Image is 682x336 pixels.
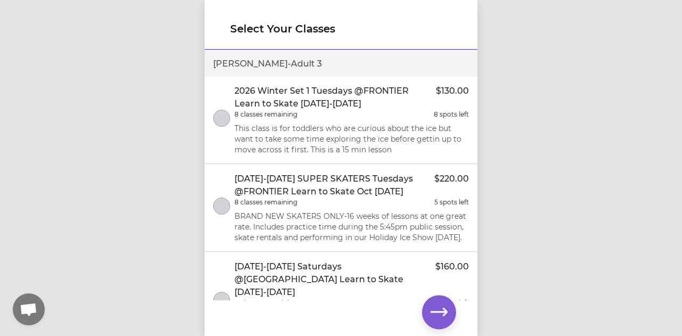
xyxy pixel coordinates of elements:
[234,299,297,307] p: 8 classes remaining
[205,51,477,77] div: [PERSON_NAME] - Adult 3
[213,198,230,215] button: select class
[230,21,452,36] h1: Select Your Classes
[234,110,297,119] p: 8 classes remaining
[234,260,435,299] p: [DATE]-[DATE] Saturdays @[GEOGRAPHIC_DATA] Learn to Skate [DATE]-[DATE]
[234,198,297,207] p: 8 classes remaining
[234,173,434,198] p: [DATE]-[DATE] SUPER SKATERS Tuesdays @FRONTIER Learn to Skate Oct [DATE]
[213,292,230,309] button: select class
[434,110,469,119] p: 8 spots left
[13,293,45,325] a: Open chat
[234,123,469,155] p: This class is for toddlers who are curious about the ice but want to take some time exploring the...
[213,110,230,127] button: select class
[234,85,436,110] p: 2026 Winter Set 1 Tuesdays @FRONTIER Learn to Skate [DATE]-[DATE]
[434,198,469,207] p: 5 spots left
[435,260,469,299] p: $160.00
[436,85,469,110] p: $130.00
[234,211,469,243] p: BRAND NEW SKATERS ONLY-16 weeks of lessons at one great rate. Includes practice time during the 5...
[434,173,469,198] p: $220.00
[434,299,469,307] p: 5 spots left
